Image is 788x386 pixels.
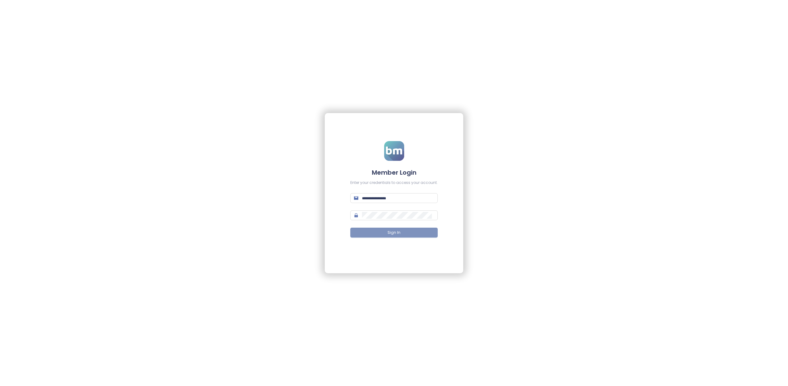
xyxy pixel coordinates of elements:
[354,196,358,200] span: mail
[384,141,404,161] img: logo
[350,180,438,186] div: Enter your credentials to access your account.
[388,230,400,236] span: Sign In
[350,168,438,177] h4: Member Login
[350,228,438,238] button: Sign In
[354,213,358,217] span: lock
